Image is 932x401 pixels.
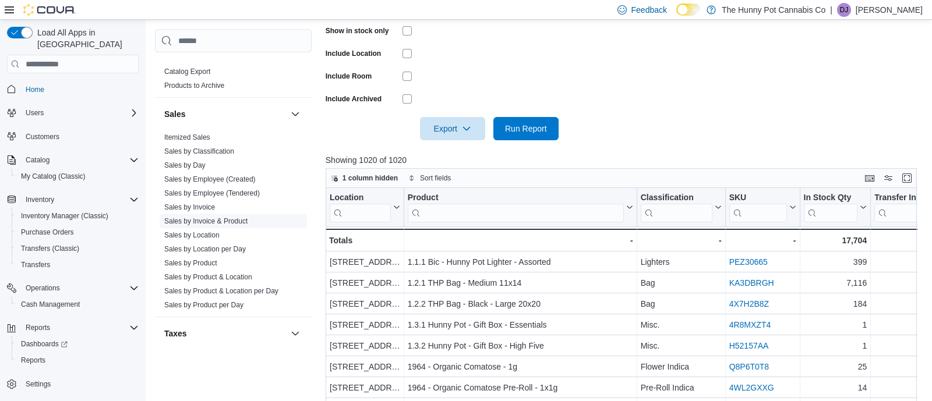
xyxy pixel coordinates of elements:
[407,193,623,222] div: Product
[330,193,400,222] button: Location
[16,337,139,351] span: Dashboards
[330,339,400,353] div: [STREET_ADDRESS]
[2,152,143,168] button: Catalog
[640,193,712,204] div: Classification
[493,117,559,140] button: Run Report
[326,26,389,36] label: Show in stock only
[427,117,478,140] span: Export
[21,172,86,181] span: My Catalog (Classic)
[164,147,234,156] span: Sales by Classification
[16,297,139,311] span: Cash Management
[164,133,210,142] span: Itemized Sales
[2,280,143,296] button: Operations
[803,193,857,204] div: In Stock Qty
[21,193,139,207] span: Inventory
[12,168,143,184] button: My Catalog (Classic)
[729,193,786,204] div: SKU
[326,49,381,58] label: Include Location
[12,296,143,313] button: Cash Management
[729,300,768,309] a: 4X7H2B8Z
[164,272,252,282] span: Sales by Product & Location
[326,72,372,81] label: Include Room
[803,276,867,290] div: 7,116
[164,301,243,309] a: Sales by Product per Day
[12,336,143,352] a: Dashboards
[21,356,45,365] span: Reports
[164,244,246,254] span: Sales by Location per Day
[288,107,302,121] button: Sales
[16,353,50,367] a: Reports
[21,281,139,295] span: Operations
[900,171,914,185] button: Enter fullscreen
[407,318,633,332] div: 1.3.1 Hunny Pot - Gift Box - Essentials
[21,377,55,391] a: Settings
[2,128,143,145] button: Customers
[21,244,79,253] span: Transfers (Classic)
[404,171,456,185] button: Sort fields
[330,297,400,311] div: [STREET_ADDRESS]
[21,321,139,335] span: Reports
[729,279,774,288] a: KA3DBRGH
[21,281,65,295] button: Operations
[640,297,721,311] div: Bag
[329,233,400,247] div: Totals
[16,225,139,239] span: Purchase Orders
[640,276,721,290] div: Bag
[164,161,206,170] span: Sales by Day
[26,132,59,141] span: Customers
[407,193,633,222] button: Product
[12,208,143,224] button: Inventory Manager (Classic)
[26,283,60,293] span: Operations
[16,337,72,351] a: Dashboards
[164,161,206,169] a: Sales by Day
[407,339,633,353] div: 1.3.2 Hunny Pot - Gift Box - High Five
[26,108,44,118] span: Users
[164,68,210,76] a: Catalog Export
[505,123,547,134] span: Run Report
[330,360,400,374] div: [STREET_ADDRESS]
[729,258,767,267] a: PEZ30665
[803,193,857,222] div: In Stock Qty
[407,255,633,269] div: 1.1.1 Bic - Hunny Pot Lighter - Assorted
[863,171,877,185] button: Keyboard shortcuts
[21,153,54,167] button: Catalog
[164,189,260,197] a: Sales by Employee (Tendered)
[164,147,234,155] a: Sales by Classification
[12,224,143,240] button: Purchase Orders
[21,300,80,309] span: Cash Management
[16,258,139,272] span: Transfers
[164,67,210,76] span: Catalog Export
[330,193,391,222] div: Location
[729,342,768,351] a: H52157AA
[830,3,832,17] p: |
[164,231,220,239] a: Sales by Location
[330,255,400,269] div: [STREET_ADDRESS]
[2,191,143,208] button: Inventory
[16,169,90,183] a: My Catalog (Classic)
[164,217,248,226] span: Sales by Invoice & Product
[164,300,243,310] span: Sales by Product per Day
[164,189,260,198] span: Sales by Employee (Tendered)
[330,381,400,395] div: [STREET_ADDRESS]
[640,255,721,269] div: Lighters
[729,384,774,393] a: 4WL2GXXG
[164,108,186,120] h3: Sales
[803,339,867,353] div: 1
[164,108,286,120] button: Sales
[21,193,59,207] button: Inventory
[420,173,451,183] span: Sort fields
[2,105,143,121] button: Users
[164,217,248,225] a: Sales by Invoice & Product
[33,27,139,50] span: Load All Apps in [GEOGRAPHIC_DATA]
[26,195,54,204] span: Inventory
[164,259,217,267] a: Sales by Product
[21,377,139,391] span: Settings
[722,3,825,17] p: The Hunny Pot Cannabis Co
[164,230,220,240] span: Sales by Location
[16,225,79,239] a: Purchase Orders
[16,242,139,255] span: Transfers (Classic)
[21,260,50,269] span: Transfers
[407,381,633,395] div: 1964 - Organic Comatose Pre-Roll - 1x1g
[803,360,867,374] div: 25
